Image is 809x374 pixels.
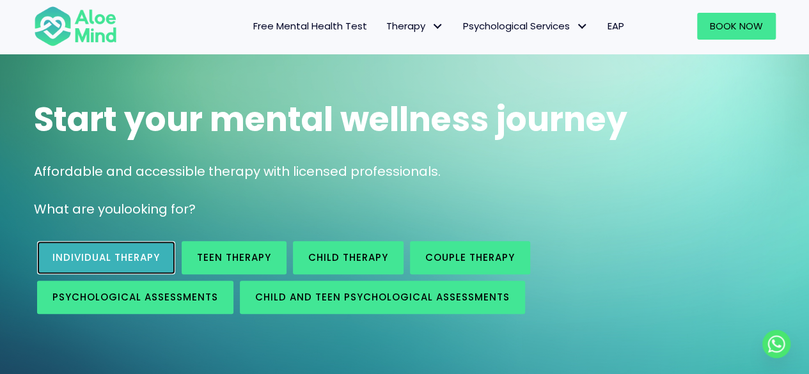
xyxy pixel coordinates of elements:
[182,241,287,274] a: Teen Therapy
[52,290,218,304] span: Psychological assessments
[377,13,453,40] a: TherapyTherapy: submenu
[453,13,598,40] a: Psychological ServicesPsychological Services: submenu
[573,17,592,36] span: Psychological Services: submenu
[308,251,388,264] span: Child Therapy
[134,13,634,40] nav: Menu
[37,241,175,274] a: Individual therapy
[608,19,624,33] span: EAP
[762,330,790,358] a: Whatsapp
[255,290,510,304] span: Child and Teen Psychological assessments
[710,19,763,33] span: Book Now
[197,251,271,264] span: Teen Therapy
[293,241,404,274] a: Child Therapy
[52,251,160,264] span: Individual therapy
[37,281,233,314] a: Psychological assessments
[253,19,367,33] span: Free Mental Health Test
[34,200,121,218] span: What are you
[386,19,444,33] span: Therapy
[428,17,447,36] span: Therapy: submenu
[240,281,525,314] a: Child and Teen Psychological assessments
[598,13,634,40] a: EAP
[34,5,117,47] img: Aloe mind Logo
[410,241,530,274] a: Couple therapy
[121,200,196,218] span: looking for?
[244,13,377,40] a: Free Mental Health Test
[697,13,776,40] a: Book Now
[463,19,588,33] span: Psychological Services
[425,251,515,264] span: Couple therapy
[34,96,627,143] span: Start your mental wellness journey
[34,162,776,181] p: Affordable and accessible therapy with licensed professionals.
